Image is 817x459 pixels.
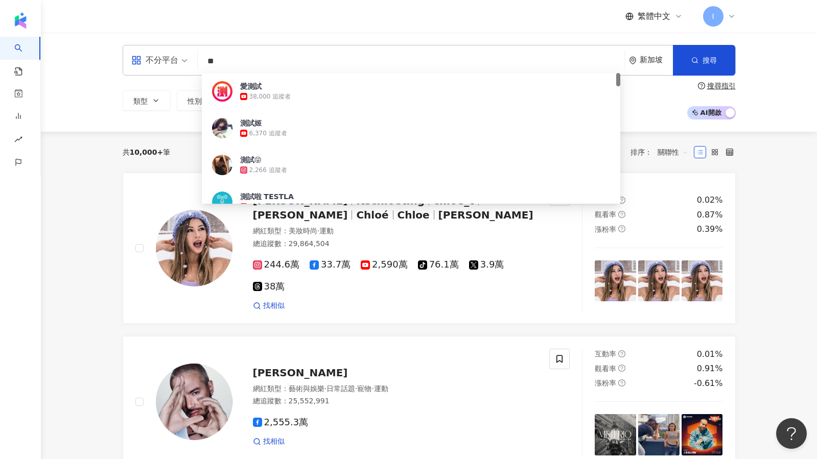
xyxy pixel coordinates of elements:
[249,129,287,138] div: 6,370 追蹤者
[682,260,723,302] img: post-image
[253,209,348,221] span: [PERSON_NAME]
[595,414,636,455] img: post-image
[212,81,232,102] img: KOL Avatar
[638,260,680,302] img: post-image
[253,281,285,292] span: 38萬
[289,227,317,235] span: 美妝時尚
[595,365,616,373] span: 觀看率
[629,57,637,64] span: environment
[326,384,355,393] span: 日常話題
[776,418,807,449] iframe: Help Scout Beacon - Open
[697,195,723,206] div: 0.02%
[469,259,504,270] span: 3.9萬
[698,82,705,89] span: question-circle
[14,129,22,152] span: rise
[310,259,351,270] span: 33.7萬
[398,209,430,221] span: Chloe
[133,97,148,105] span: 類型
[253,417,309,428] span: 2,555.3萬
[355,384,357,393] span: ·
[212,118,232,138] img: KOL Avatar
[638,414,680,455] img: post-image
[253,239,538,249] div: 總追蹤數 ： 29,864,504
[618,365,625,372] span: question-circle
[371,384,374,393] span: ·
[595,379,616,387] span: 漲粉率
[249,92,291,101] div: 38,000 追蹤者
[253,384,538,394] div: 網紅類型 ：
[212,155,232,175] img: KOL Avatar
[212,191,232,212] img: KOL Avatar
[707,82,736,90] div: 搜尋指引
[240,81,262,91] div: 愛測試
[319,227,334,235] span: 運動
[697,224,723,235] div: 0.39%
[123,148,171,156] div: 共 筆
[14,37,35,77] a: search
[249,166,287,175] div: 2,266 追蹤者
[703,56,717,64] span: 搜尋
[595,350,616,358] span: 互動率
[618,350,625,357] span: question-circle
[618,197,625,204] span: question-circle
[356,209,388,221] span: Chloé
[618,379,625,386] span: question-circle
[618,211,625,218] span: question-circle
[249,203,287,211] div: 1,510 追蹤者
[694,378,723,389] div: -0.61%
[682,414,723,455] img: post-image
[595,210,616,219] span: 觀看率
[177,90,225,111] button: 性別
[240,191,294,202] div: 測試啦 TESTLA
[418,259,459,270] span: 76.1萬
[263,437,285,447] span: 找相似
[673,45,735,76] button: 搜尋
[123,173,736,324] a: KOL Avatar[PERSON_NAME]itschloetingchloe_t[PERSON_NAME]ChloéChloe[PERSON_NAME]網紅類型：美妝時尚·運動總追蹤數：29...
[324,384,326,393] span: ·
[240,118,262,128] div: 測試姬
[240,155,262,165] div: 測試😝
[595,225,616,233] span: 漲粉率
[374,384,388,393] span: 運動
[156,364,232,440] img: KOL Avatar
[253,437,285,447] a: 找相似
[638,11,670,22] span: 繁體中文
[631,144,694,160] div: 排序：
[357,384,371,393] span: 寵物
[317,227,319,235] span: ·
[253,367,348,379] span: [PERSON_NAME]
[253,226,538,236] div: 網紅類型 ：
[131,52,178,68] div: 不分平台
[640,56,673,64] div: 新加坡
[123,90,171,111] button: 類型
[188,97,202,105] span: 性別
[12,12,29,29] img: logo icon
[253,396,538,406] div: 總追蹤數 ： 25,552,991
[361,259,408,270] span: 2,590萬
[618,225,625,232] span: question-circle
[697,209,723,221] div: 0.87%
[263,301,285,311] span: 找相似
[595,196,616,204] span: 互動率
[697,349,723,360] div: 0.01%
[131,55,142,65] span: appstore
[289,384,324,393] span: 藝術與娛樂
[697,363,723,374] div: 0.91%
[712,11,714,22] span: I
[595,260,636,302] img: post-image
[658,144,688,160] span: 關聯性
[130,148,164,156] span: 10,000+
[438,209,533,221] span: [PERSON_NAME]
[156,210,232,286] img: KOL Avatar
[253,259,300,270] span: 244.6萬
[253,301,285,311] a: 找相似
